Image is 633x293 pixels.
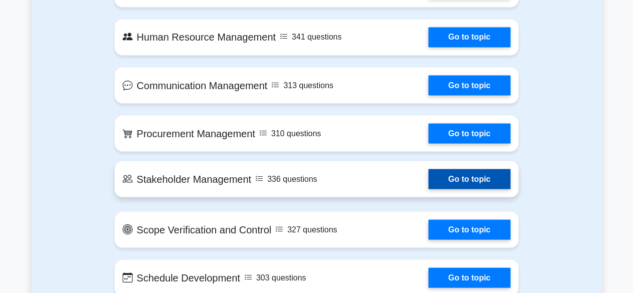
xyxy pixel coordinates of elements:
[428,123,510,143] a: Go to topic
[428,169,510,189] a: Go to topic
[428,267,510,287] a: Go to topic
[428,27,510,47] a: Go to topic
[428,219,510,239] a: Go to topic
[428,75,510,95] a: Go to topic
